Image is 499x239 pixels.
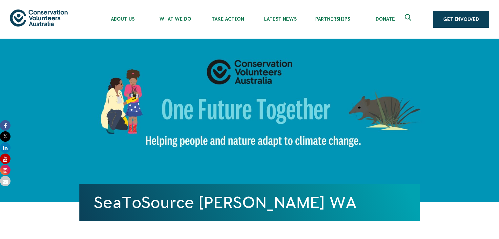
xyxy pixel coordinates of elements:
span: Latest News [254,16,306,22]
button: Expand search box Close search box [401,11,417,27]
h1: SeaToSource [PERSON_NAME] WA [94,193,405,211]
span: Partnerships [306,16,359,22]
span: About Us [96,16,149,22]
span: Expand search box [405,14,413,25]
img: logo.svg [10,9,68,26]
span: Take Action [201,16,254,22]
span: Donate [359,16,411,22]
span: What We Do [149,16,201,22]
a: Get Involved [433,11,489,28]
